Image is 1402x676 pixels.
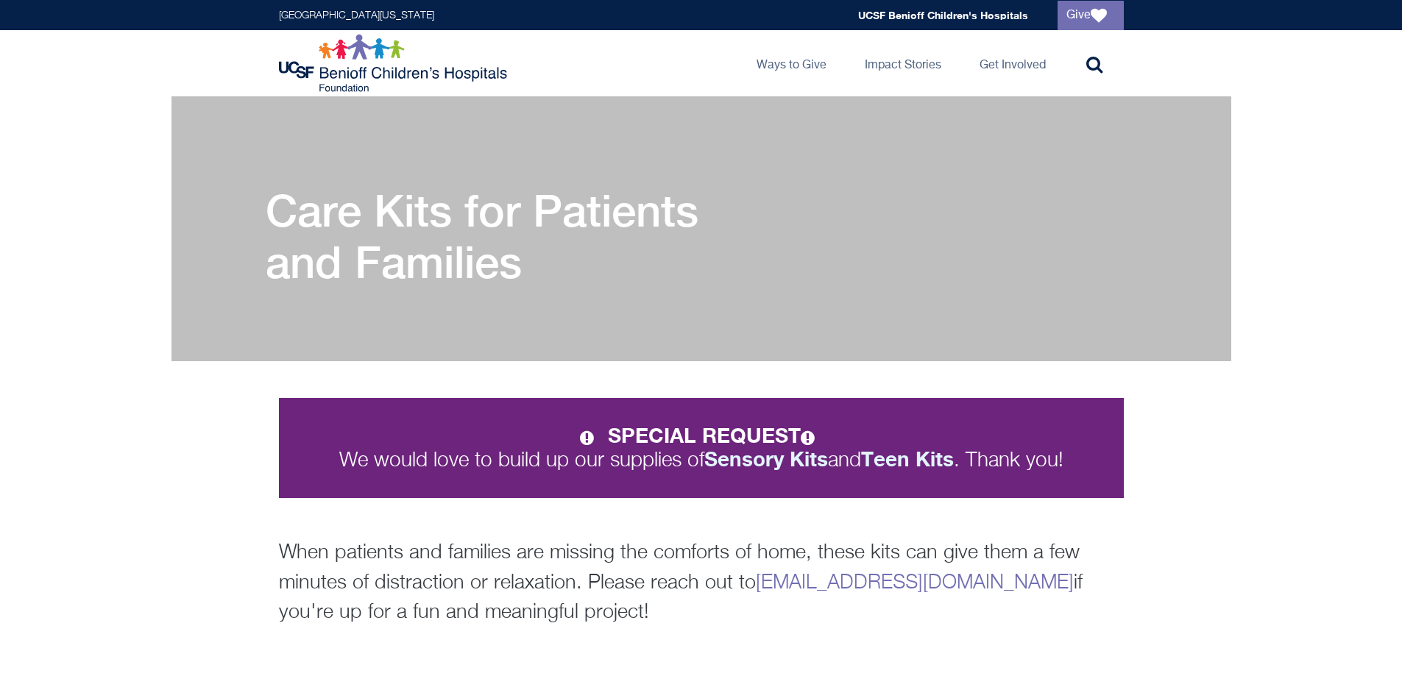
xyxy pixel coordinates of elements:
h1: Care Kits for Patients and Families [266,185,766,288]
a: UCSF Benioff Children's Hospitals [858,9,1028,21]
a: Get Involved [968,30,1058,96]
strong: Teen Kits [861,446,954,471]
strong: Sensory Kits [704,446,828,471]
img: Logo for UCSF Benioff Children's Hospitals Foundation [279,34,511,93]
a: Teen Kits [861,450,954,471]
p: When patients and families are missing the comforts of home, these kits can give them a few minut... [279,538,1124,628]
a: Impact Stories [853,30,953,96]
strong: SPECIAL REQUEST [608,423,823,447]
a: Give [1058,1,1124,30]
a: [GEOGRAPHIC_DATA][US_STATE] [279,10,434,21]
a: Ways to Give [745,30,838,96]
a: Sensory Kits [704,450,828,471]
p: We would love to build up our supplies of and . Thank you! [305,424,1097,472]
a: [EMAIL_ADDRESS][DOMAIN_NAME] [756,573,1074,593]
